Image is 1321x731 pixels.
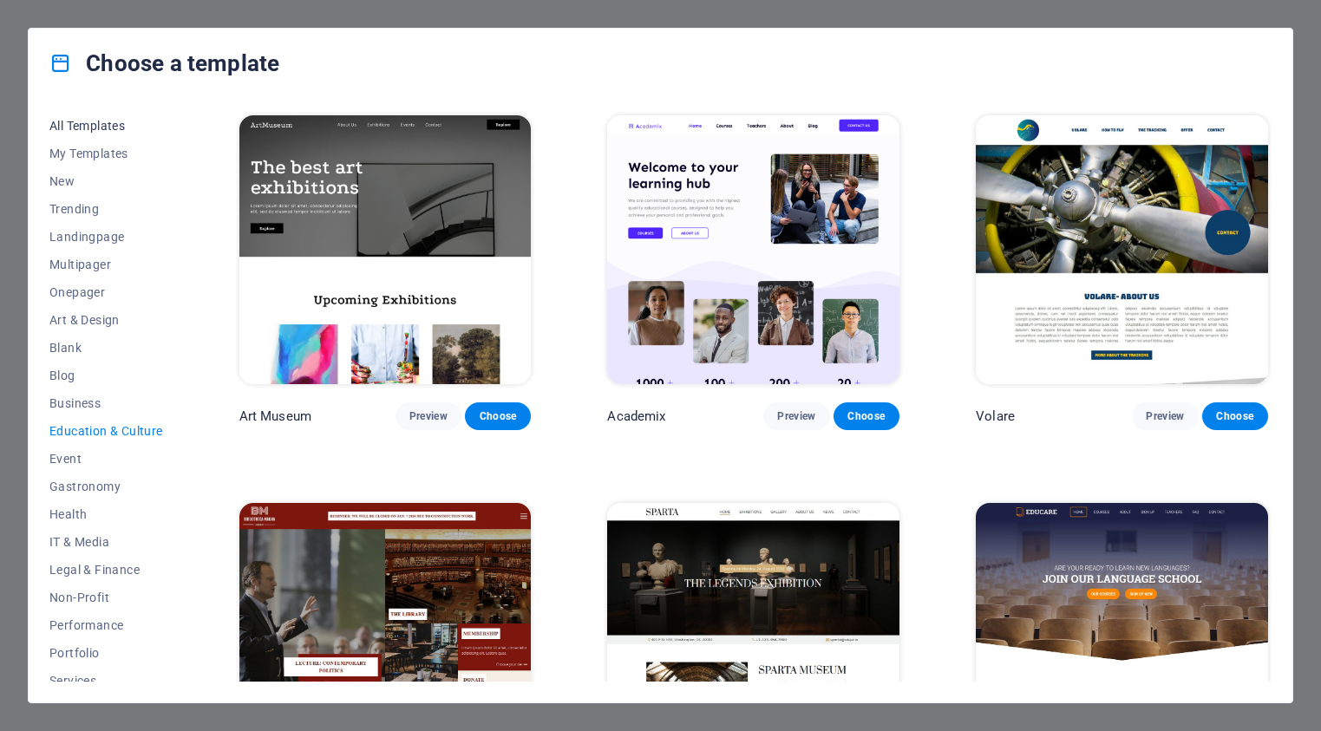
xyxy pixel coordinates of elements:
[1216,409,1254,423] span: Choose
[49,480,163,493] span: Gastronomy
[49,278,163,306] button: Onepager
[49,424,163,438] span: Education & Culture
[976,408,1015,425] p: Volare
[49,389,163,417] button: Business
[49,362,163,389] button: Blog
[49,584,163,611] button: Non-Profit
[49,611,163,639] button: Performance
[49,341,163,355] span: Blank
[763,402,829,430] button: Preview
[49,507,163,521] span: Health
[777,409,815,423] span: Preview
[479,409,517,423] span: Choose
[1132,402,1198,430] button: Preview
[1202,402,1268,430] button: Choose
[49,396,163,410] span: Business
[1146,409,1184,423] span: Preview
[49,591,163,604] span: Non-Profit
[49,140,163,167] button: My Templates
[239,115,532,384] img: Art Museum
[49,618,163,632] span: Performance
[49,49,279,77] h4: Choose a template
[49,535,163,549] span: IT & Media
[239,408,311,425] p: Art Museum
[49,202,163,216] span: Trending
[49,147,163,160] span: My Templates
[607,115,899,384] img: Academix
[49,667,163,695] button: Services
[49,174,163,188] span: New
[49,500,163,528] button: Health
[49,528,163,556] button: IT & Media
[607,408,665,425] p: Academix
[396,402,461,430] button: Preview
[49,674,163,688] span: Services
[49,112,163,140] button: All Templates
[465,402,531,430] button: Choose
[49,452,163,466] span: Event
[847,409,886,423] span: Choose
[49,223,163,251] button: Landingpage
[409,409,448,423] span: Preview
[49,258,163,271] span: Multipager
[49,473,163,500] button: Gastronomy
[49,639,163,667] button: Portfolio
[49,417,163,445] button: Education & Culture
[49,369,163,382] span: Blog
[49,306,163,334] button: Art & Design
[49,285,163,299] span: Onepager
[49,313,163,327] span: Art & Design
[49,334,163,362] button: Blank
[49,445,163,473] button: Event
[49,230,163,244] span: Landingpage
[49,646,163,660] span: Portfolio
[49,167,163,195] button: New
[49,195,163,223] button: Trending
[834,402,899,430] button: Choose
[49,119,163,133] span: All Templates
[49,563,163,577] span: Legal & Finance
[976,115,1268,384] img: Volare
[49,556,163,584] button: Legal & Finance
[49,251,163,278] button: Multipager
